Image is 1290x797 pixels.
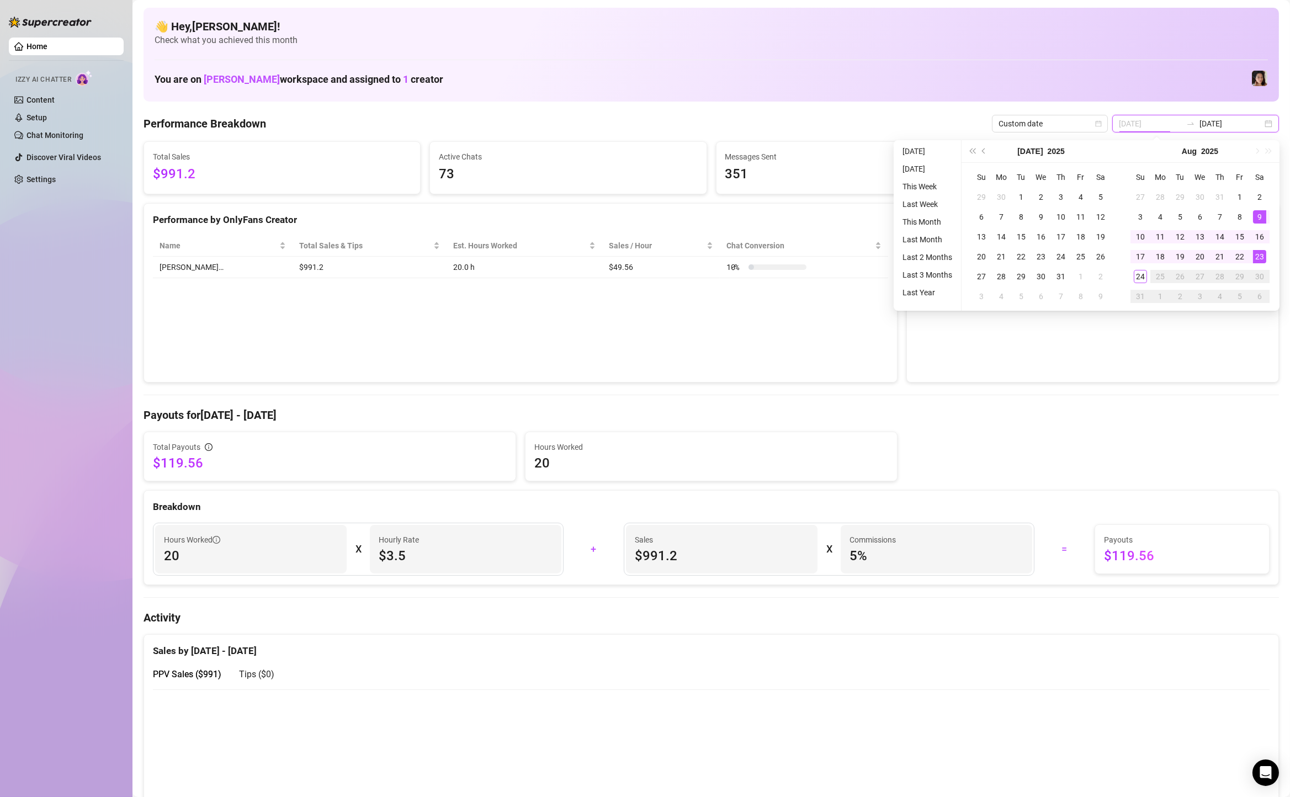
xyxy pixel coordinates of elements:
td: 2025-07-06 [972,207,991,227]
div: + [570,540,617,558]
h1: You are on workspace and assigned to creator [155,73,443,86]
span: Payouts [1104,534,1260,546]
li: Last 3 Months [898,268,957,281]
span: Total Payouts [153,441,200,453]
th: Chat Conversion [720,235,888,257]
td: 2025-07-29 [1011,267,1031,286]
td: 2025-07-25 [1071,247,1091,267]
div: 30 [995,190,1008,204]
td: 2025-08-01 [1071,267,1091,286]
div: 6 [1253,290,1266,303]
span: to [1186,119,1195,128]
div: 28 [1213,270,1227,283]
div: 5 [1094,190,1107,204]
div: 2 [1094,270,1107,283]
td: 2025-07-24 [1051,247,1071,267]
td: 2025-08-09 [1250,207,1270,227]
div: 3 [975,290,988,303]
div: 10 [1134,230,1147,243]
td: 2025-08-28 [1210,267,1230,286]
div: 2 [1253,190,1266,204]
div: X [355,540,361,558]
span: 73 [439,164,697,185]
span: Hours Worked [534,441,888,453]
div: 9 [1253,210,1266,224]
li: Last Year [898,286,957,299]
span: calendar [1095,120,1102,127]
td: 2025-08-01 [1230,187,1250,207]
div: 29 [975,190,988,204]
span: 351 [725,164,984,185]
td: 2025-09-06 [1250,286,1270,306]
td: 2025-07-17 [1051,227,1071,247]
button: Previous month (PageUp) [978,140,990,162]
span: Check what you achieved this month [155,34,1268,46]
article: Commissions [850,534,896,546]
div: 29 [1233,270,1246,283]
div: 21 [995,250,1008,263]
td: 2025-07-21 [991,247,1011,267]
td: 2025-07-11 [1071,207,1091,227]
td: 2025-07-31 [1210,187,1230,207]
div: 31 [1213,190,1227,204]
td: 2025-07-30 [1031,267,1051,286]
td: 2025-08-05 [1170,207,1190,227]
td: 2025-08-22 [1230,247,1250,267]
li: [DATE] [898,162,957,176]
span: 5 % [850,547,1023,565]
div: 8 [1233,210,1246,224]
th: Fr [1230,167,1250,187]
div: Est. Hours Worked [453,240,587,252]
th: Sa [1091,167,1111,187]
div: Breakdown [153,500,1270,514]
span: Izzy AI Chatter [15,75,71,85]
td: 2025-08-02 [1250,187,1270,207]
span: Hours Worked [164,534,220,546]
div: 1 [1233,190,1246,204]
div: 23 [1253,250,1266,263]
td: 2025-07-15 [1011,227,1031,247]
button: Choose a year [1048,140,1065,162]
span: info-circle [213,536,220,544]
td: 2025-07-02 [1031,187,1051,207]
td: 2025-08-04 [991,286,1011,306]
a: Content [26,95,55,104]
td: 2025-07-22 [1011,247,1031,267]
div: 28 [995,270,1008,283]
td: 2025-07-20 [972,247,991,267]
span: $3.5 [379,547,553,565]
td: 2025-08-25 [1150,267,1170,286]
div: 29 [1015,270,1028,283]
div: 1 [1015,190,1028,204]
td: 2025-09-02 [1170,286,1190,306]
td: 2025-08-18 [1150,247,1170,267]
div: 14 [1213,230,1227,243]
td: 2025-08-14 [1210,227,1230,247]
td: 2025-08-21 [1210,247,1230,267]
div: 14 [995,230,1008,243]
th: Tu [1170,167,1190,187]
div: 25 [1154,270,1167,283]
td: $991.2 [293,257,447,278]
div: 30 [1034,270,1048,283]
td: 2025-08-23 [1250,247,1270,267]
div: 12 [1174,230,1187,243]
td: 2025-07-01 [1011,187,1031,207]
td: 2025-08-10 [1130,227,1150,247]
div: Performance by OnlyFans Creator [153,212,888,227]
div: 6 [975,210,988,224]
td: 2025-07-13 [972,227,991,247]
div: 18 [1154,250,1167,263]
span: Active Chats [439,151,697,163]
div: 27 [1134,190,1147,204]
div: = [1041,540,1088,558]
div: 12 [1094,210,1107,224]
td: 2025-08-11 [1150,227,1170,247]
td: 2025-08-29 [1230,267,1250,286]
div: 1 [1074,270,1087,283]
span: 10 % [726,261,744,273]
th: Th [1210,167,1230,187]
div: 21 [1213,250,1227,263]
div: 8 [1074,290,1087,303]
li: [DATE] [898,145,957,158]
